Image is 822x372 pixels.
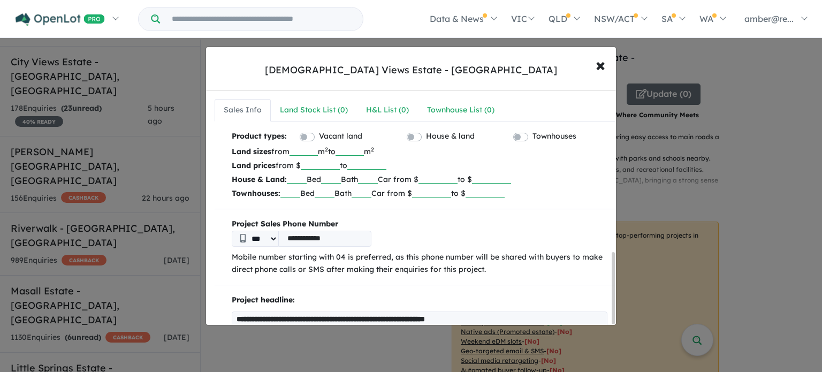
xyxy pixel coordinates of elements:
label: House & land [426,130,475,143]
img: Phone icon [240,234,246,242]
div: Land Stock List ( 0 ) [280,104,348,117]
p: Bed Bath Car from $ to $ [232,172,607,186]
b: Townhouses: [232,188,280,198]
div: Townhouse List ( 0 ) [427,104,494,117]
input: Try estate name, suburb, builder or developer [162,7,361,31]
sup: 2 [325,146,328,153]
b: Land prices [232,161,276,170]
p: from $ to [232,158,607,172]
div: Sales Info [224,104,262,117]
span: × [596,53,605,76]
div: H&L List ( 0 ) [366,104,409,117]
p: Mobile number starting with 04 is preferred, as this phone number will be shared with buyers to m... [232,251,607,277]
sup: 2 [371,146,374,153]
b: Project Sales Phone Number [232,218,607,231]
span: amber@re... [744,13,794,24]
div: [DEMOGRAPHIC_DATA] Views Estate - [GEOGRAPHIC_DATA] [265,63,557,77]
p: from m to m [232,145,607,158]
p: Project headline: [232,294,607,307]
img: Openlot PRO Logo White [16,13,105,26]
label: Vacant land [319,130,362,143]
b: Product types: [232,130,287,145]
b: Land sizes [232,147,271,156]
p: Bed Bath Car from $ to $ [232,186,607,200]
b: House & Land: [232,174,287,184]
label: Townhouses [532,130,576,143]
